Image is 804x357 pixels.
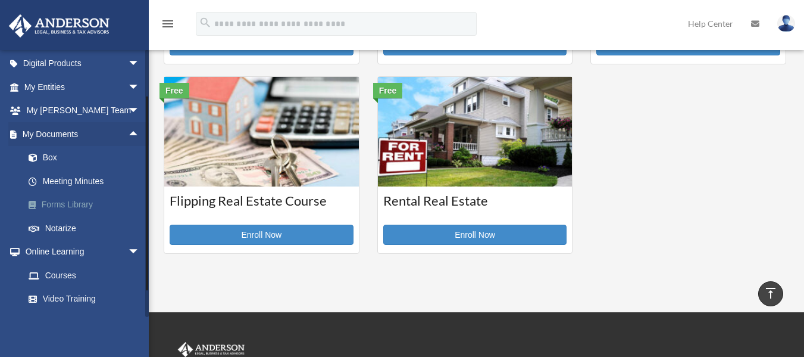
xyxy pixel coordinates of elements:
span: arrow_drop_down [128,240,152,265]
a: Video Training [17,287,158,311]
a: menu [161,21,175,31]
a: vertical_align_top [758,281,783,306]
div: Free [159,83,189,98]
h3: Flipping Real Estate Course [170,192,353,222]
a: Notarize [17,216,158,240]
h3: Rental Real Estate [383,192,567,222]
a: Enroll Now [383,225,567,245]
a: Resources [17,311,158,334]
img: User Pic [777,15,795,32]
span: arrow_drop_down [128,99,152,123]
span: arrow_drop_down [128,52,152,76]
div: Free [373,83,403,98]
i: menu [161,17,175,31]
span: arrow_drop_up [128,122,152,147]
a: My [PERSON_NAME] Teamarrow_drop_down [8,99,158,123]
a: Enroll Now [170,225,353,245]
i: search [199,16,212,29]
a: Box [17,146,158,170]
i: vertical_align_top [764,286,778,300]
a: My Entitiesarrow_drop_down [8,75,158,99]
a: Courses [17,263,152,287]
span: arrow_drop_down [128,75,152,100]
a: My Documentsarrow_drop_up [8,122,158,146]
a: Online Learningarrow_drop_down [8,240,158,264]
a: Meeting Minutes [17,169,158,193]
a: Digital Productsarrow_drop_down [8,52,158,76]
img: Anderson Advisors Platinum Portal [5,14,113,38]
a: Forms Library [17,193,158,217]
